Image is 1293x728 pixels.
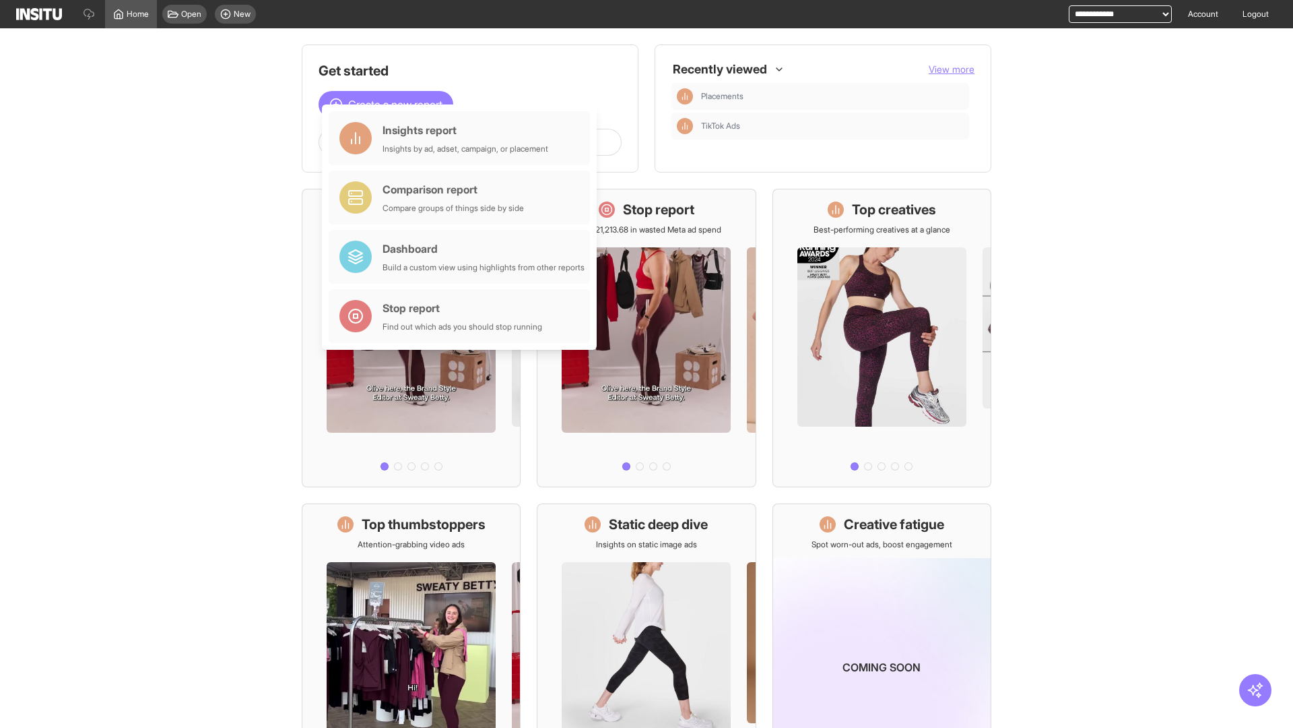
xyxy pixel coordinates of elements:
[383,181,524,198] div: Comparison report
[772,189,991,487] a: Top creativesBest-performing creatives at a glance
[358,539,465,550] p: Attention-grabbing video ads
[362,515,486,534] h1: Top thumbstoppers
[383,241,585,257] div: Dashboard
[852,200,936,219] h1: Top creatives
[181,9,201,20] span: Open
[383,322,542,332] div: Find out which ads you should stop running
[571,224,721,235] p: Save £21,213.68 in wasted Meta ad spend
[701,121,964,131] span: TikTok Ads
[677,118,693,134] div: Insights
[929,63,974,75] span: View more
[596,539,697,550] p: Insights on static image ads
[383,262,585,273] div: Build a custom view using highlights from other reports
[609,515,708,534] h1: Static deep dive
[814,224,950,235] p: Best-performing creatives at a glance
[677,88,693,104] div: Insights
[623,200,694,219] h1: Stop report
[701,91,964,102] span: Placements
[319,61,622,80] h1: Get started
[383,144,548,154] div: Insights by ad, adset, campaign, or placement
[319,91,453,118] button: Create a new report
[929,63,974,76] button: View more
[537,189,756,487] a: Stop reportSave £21,213.68 in wasted Meta ad spend
[302,189,521,487] a: What's live nowSee all active ads instantly
[383,300,542,316] div: Stop report
[383,203,524,214] div: Compare groups of things side by side
[348,96,442,113] span: Create a new report
[701,121,740,131] span: TikTok Ads
[16,8,62,20] img: Logo
[234,9,251,20] span: New
[701,91,743,102] span: Placements
[127,9,149,20] span: Home
[383,122,548,138] div: Insights report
